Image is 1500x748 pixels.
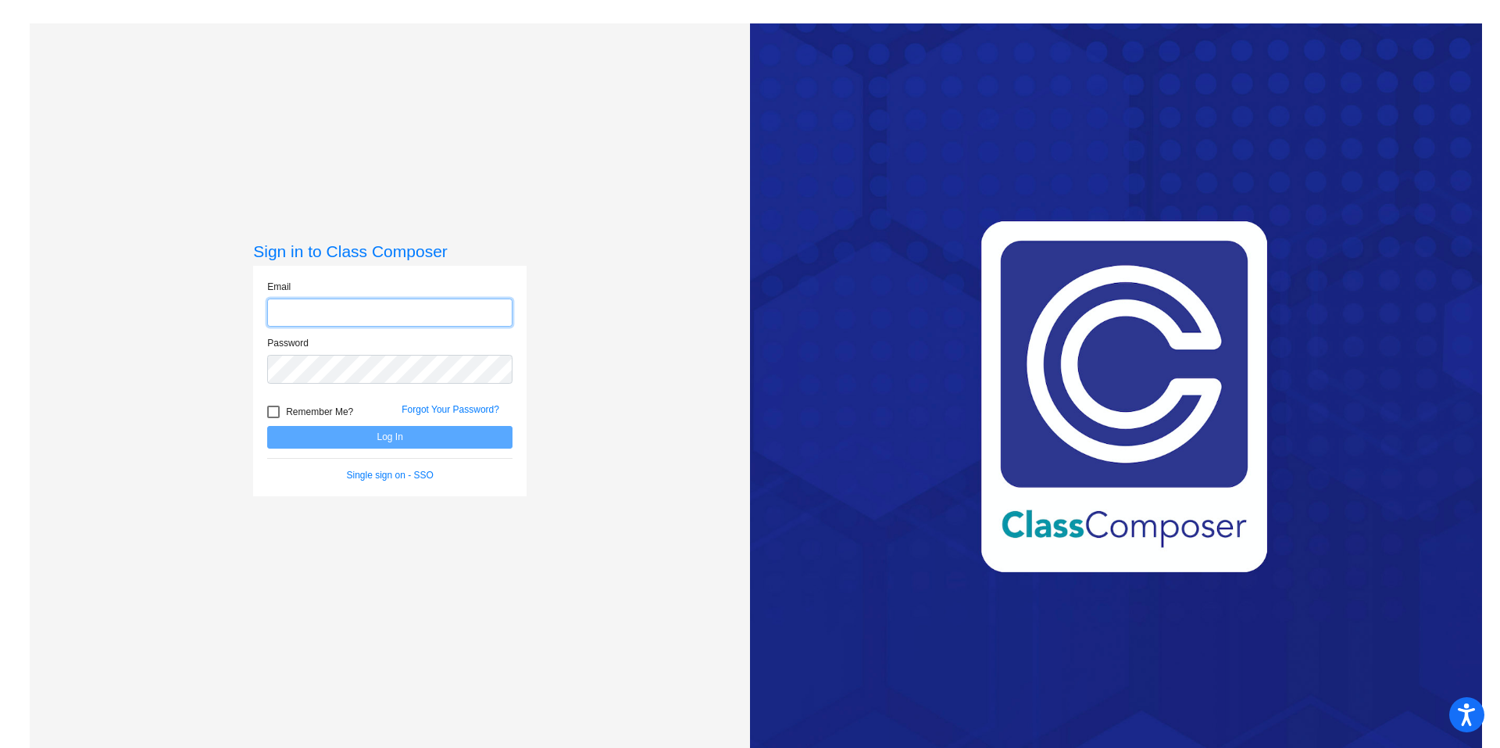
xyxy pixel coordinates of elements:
a: Forgot Your Password? [402,404,499,415]
label: Password [267,336,309,350]
label: Email [267,280,291,294]
h3: Sign in to Class Composer [253,242,527,261]
span: Remember Me? [286,403,353,421]
button: Log In [267,426,512,449]
a: Single sign on - SSO [347,470,434,481]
